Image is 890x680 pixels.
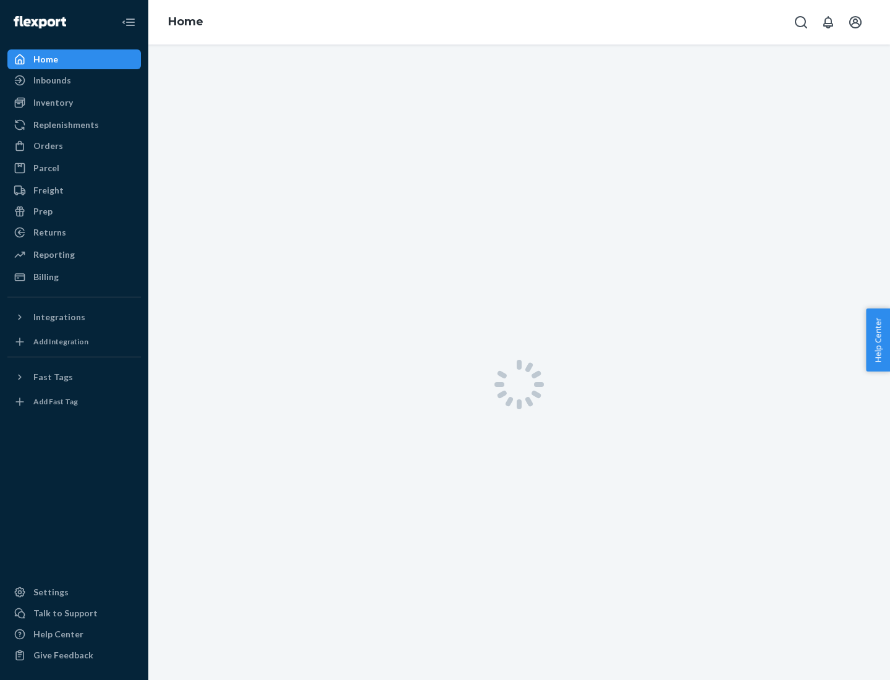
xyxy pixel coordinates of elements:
div: Talk to Support [33,607,98,619]
div: Add Fast Tag [33,396,78,407]
div: Fast Tags [33,371,73,383]
a: Add Fast Tag [7,392,141,412]
button: Open notifications [816,10,841,35]
button: Close Navigation [116,10,141,35]
a: Add Integration [7,332,141,352]
div: Orders [33,140,63,152]
div: Give Feedback [33,649,93,661]
div: Inventory [33,96,73,109]
div: Parcel [33,162,59,174]
a: Help Center [7,624,141,644]
a: Settings [7,582,141,602]
div: Add Integration [33,336,88,347]
div: Home [33,53,58,66]
a: Billing [7,267,141,287]
a: Inbounds [7,70,141,90]
div: Returns [33,226,66,239]
a: Replenishments [7,115,141,135]
div: Reporting [33,249,75,261]
a: Parcel [7,158,141,178]
button: Give Feedback [7,645,141,665]
button: Help Center [866,308,890,372]
button: Open Search Box [789,10,813,35]
a: Returns [7,223,141,242]
div: Inbounds [33,74,71,87]
div: Replenishments [33,119,99,131]
button: Open account menu [843,10,868,35]
img: Flexport logo [14,16,66,28]
ol: breadcrumbs [158,4,213,40]
div: Help Center [33,628,83,640]
a: Orders [7,136,141,156]
div: Freight [33,184,64,197]
div: Integrations [33,311,85,323]
div: Settings [33,586,69,598]
a: Home [7,49,141,69]
div: Billing [33,271,59,283]
a: Reporting [7,245,141,265]
a: Prep [7,202,141,221]
a: Talk to Support [7,603,141,623]
a: Inventory [7,93,141,113]
div: Prep [33,205,53,218]
button: Integrations [7,307,141,327]
button: Fast Tags [7,367,141,387]
a: Home [168,15,203,28]
a: Freight [7,181,141,200]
